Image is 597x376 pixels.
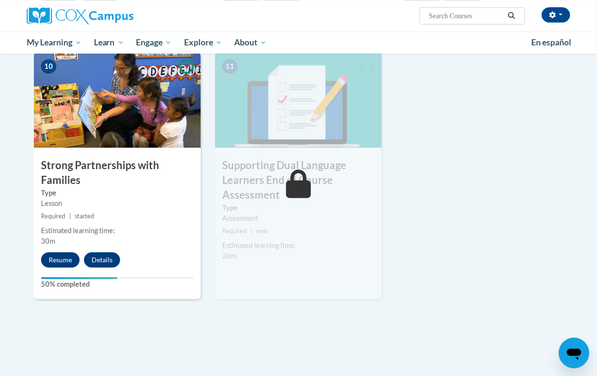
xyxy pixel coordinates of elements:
[27,37,82,48] span: My Learning
[234,37,267,48] span: About
[41,277,117,279] div: Your progress
[504,10,519,21] button: Search
[178,32,228,54] a: Explore
[184,37,222,48] span: Explore
[136,37,172,48] span: Engage
[41,252,80,268] button: Resume
[215,158,382,202] h3: Supporting Dual Language Learners End of Course Assessment
[41,237,55,245] span: 30m
[27,7,198,24] a: Cox Campus
[542,7,570,22] button: Account Settings
[222,213,375,224] div: Assessment
[88,32,130,54] a: Learn
[559,338,589,368] iframe: Button to launch messaging window
[21,32,88,54] a: My Learning
[41,188,194,198] label: Type
[34,158,201,188] h3: Strong Partnerships with Families
[250,227,252,235] span: |
[20,32,577,54] div: Main menu
[256,227,268,235] span: new
[222,227,247,235] span: Required
[525,32,577,53] a: En español
[228,32,273,54] a: About
[34,52,201,148] img: Course Image
[222,252,237,260] span: 20m
[75,213,94,220] span: started
[428,10,504,21] input: Search Courses
[84,252,120,268] button: Details
[41,59,56,74] span: 10
[41,279,194,290] label: 50% completed
[41,198,194,209] div: Lesson
[41,226,194,236] div: Estimated learning time:
[222,240,375,251] div: Estimated learning time:
[215,52,382,148] img: Course Image
[94,37,124,48] span: Learn
[130,32,178,54] a: Engage
[69,213,71,220] span: |
[27,7,134,24] img: Cox Campus
[41,213,65,220] span: Required
[222,203,375,213] label: Type
[531,37,571,47] span: En español
[222,59,237,74] span: 11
